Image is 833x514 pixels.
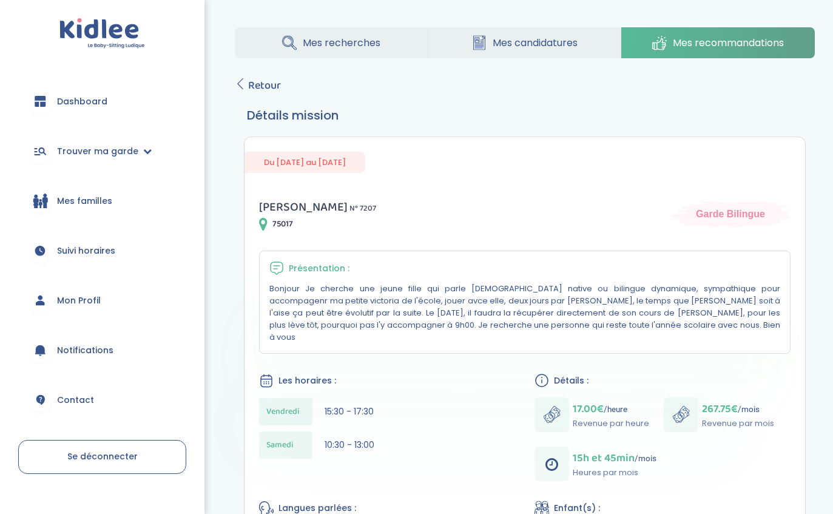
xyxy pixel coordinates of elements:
[57,145,138,158] span: Trouver ma garde
[573,450,635,467] span: 15h et 45min
[554,374,588,387] span: Détails :
[18,440,186,474] a: Se déconnecter
[696,208,765,221] span: Garde Bilingue
[621,27,815,58] a: Mes recommandations
[573,401,604,418] span: 17.00€
[18,79,186,123] a: Dashboard
[702,401,738,418] span: 267.75€
[57,394,94,407] span: Contact
[573,418,649,430] p: Revenue par heure
[325,405,374,418] span: 15:30 - 17:30
[702,401,774,418] p: /mois
[278,374,336,387] span: Les horaires :
[247,106,803,124] h3: Détails mission
[259,197,348,217] span: [PERSON_NAME]
[18,129,186,173] a: Trouver ma garde
[18,279,186,322] a: Mon Profil
[18,378,186,422] a: Contact
[493,35,578,50] span: Mes candidatures
[57,95,107,108] span: Dashboard
[18,179,186,223] a: Mes familles
[266,439,294,451] span: Samedi
[573,450,656,467] p: /mois
[272,218,293,231] span: 75017
[57,245,115,257] span: Suivi horaires
[235,27,428,58] a: Mes recherches
[349,202,376,215] span: N° 7207
[248,77,281,94] span: Retour
[67,450,138,462] span: Se déconnecter
[325,439,374,451] span: 10:30 - 13:00
[573,467,656,479] p: Heures par mois
[269,283,780,343] p: Bonjour Je cherche une jeune fille qui parle [DEMOGRAPHIC_DATA] native ou bilingue dynamique, sym...
[303,35,380,50] span: Mes recherches
[59,18,145,49] img: logo.svg
[573,401,649,418] p: /heure
[245,152,365,173] span: Du [DATE] au [DATE]
[57,294,101,307] span: Mon Profil
[289,262,349,275] span: Présentation :
[702,418,774,430] p: Revenue par mois
[57,195,112,208] span: Mes familles
[673,35,784,50] span: Mes recommandations
[266,405,300,418] span: Vendredi
[235,77,281,94] a: Retour
[428,27,621,58] a: Mes candidatures
[18,328,186,372] a: Notifications
[57,344,113,357] span: Notifications
[18,229,186,272] a: Suivi horaires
